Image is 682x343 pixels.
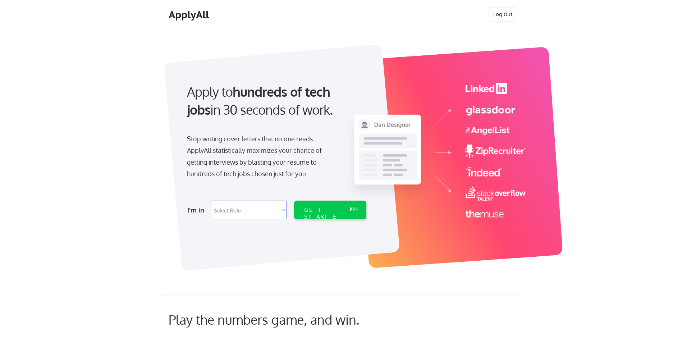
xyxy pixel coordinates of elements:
[169,9,211,21] div: ApplyAll
[489,7,517,22] button: Log Out
[187,133,335,180] div: Stop writing cover letters that no one reads. ApplyAll statistically maximizes your chance of get...
[169,312,392,327] div: Play the numbers game, and win.
[187,83,363,119] div: Apply to in 30 seconds of work.
[304,206,343,227] div: GET STARTED
[187,204,207,216] div: I'm in
[187,83,333,118] strong: hundreds of tech jobs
